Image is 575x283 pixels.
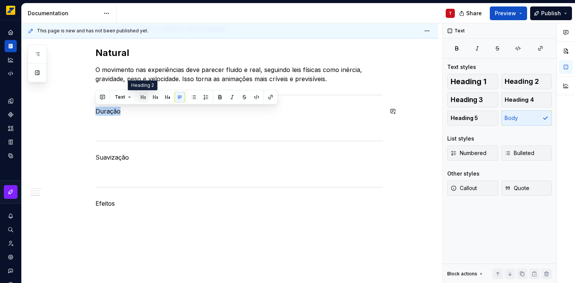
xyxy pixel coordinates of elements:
[447,92,498,107] button: Heading 3
[541,10,561,17] span: Publish
[530,6,572,20] button: Publish
[5,95,17,107] a: Design tokens
[501,74,552,89] button: Heading 2
[5,26,17,38] a: Home
[6,6,15,15] img: e8093afa-4b23-4413-bf51-00cde92dbd3f.png
[115,94,125,100] span: Text
[95,65,383,83] p: O movimento nas experiências deve parecer fluido e real, seguindo leis físicas como inércia, grav...
[451,96,483,104] span: Heading 3
[490,6,527,20] button: Preview
[451,78,486,85] span: Heading 1
[5,150,17,162] a: Data sources
[447,269,484,279] div: Block actions
[466,10,482,17] span: Share
[5,67,17,80] a: Code automation
[447,74,498,89] button: Heading 1
[95,107,383,116] p: Duração
[447,170,480,177] div: Other styles
[451,114,478,122] span: Heading 5
[501,145,552,161] button: Bulleted
[501,181,552,196] button: Quote
[451,184,477,192] span: Callout
[447,135,474,142] div: List styles
[28,10,100,17] div: Documentation
[447,110,498,126] button: Heading 5
[451,149,486,157] span: Numbered
[5,224,17,236] button: Search ⌘K
[501,92,552,107] button: Heading 4
[95,153,383,162] p: Suavização
[128,80,157,90] div: Heading 2
[5,40,17,52] a: Documentation
[5,54,17,66] a: Analytics
[5,251,17,263] a: Settings
[5,237,17,249] a: Invite team
[37,28,148,34] span: This page is new and has not been published yet.
[505,96,534,104] span: Heading 4
[447,271,477,277] div: Block actions
[95,199,383,208] p: Efeitos
[5,136,17,148] a: Storybook stories
[495,10,516,17] span: Preview
[5,265,17,277] button: Contact support
[447,181,498,196] button: Callout
[455,6,487,20] button: Share
[447,63,476,71] div: Text styles
[505,149,534,157] span: Bulleted
[447,145,498,161] button: Numbered
[505,184,529,192] span: Quote
[505,78,539,85] span: Heading 2
[5,122,17,134] a: Assets
[5,109,17,121] a: Components
[111,92,135,102] button: Text
[5,210,17,222] button: Notifications
[95,47,383,59] h2: Natural
[449,10,452,16] div: T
